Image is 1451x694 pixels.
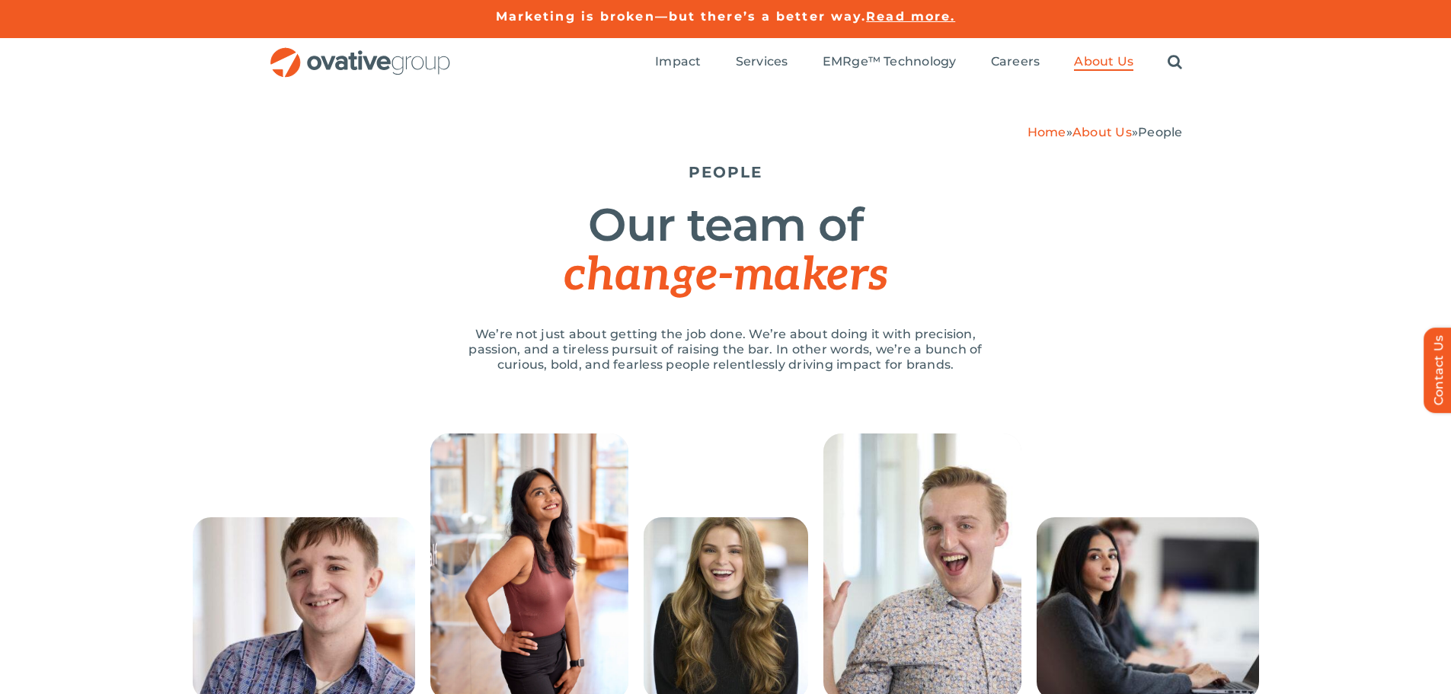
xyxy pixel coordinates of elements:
a: OG_Full_horizontal_RGB [269,46,452,60]
span: Services [736,54,788,69]
span: People [1138,125,1182,139]
a: Search [1168,54,1182,71]
span: About Us [1074,54,1133,69]
a: About Us [1074,54,1133,71]
span: Impact [655,54,701,69]
p: We’re not just about getting the job done. We’re about doing it with precision, passion, and a ti... [452,327,1000,373]
a: Marketing is broken—but there’s a better way. [496,9,867,24]
a: About Us [1072,125,1132,139]
a: Impact [655,54,701,71]
span: EMRge™ Technology [823,54,957,69]
span: » » [1028,125,1183,139]
span: change-makers [564,248,887,303]
a: EMRge™ Technology [823,54,957,71]
a: Services [736,54,788,71]
nav: Menu [655,38,1182,87]
h5: PEOPLE [269,163,1183,181]
a: Home [1028,125,1066,139]
h1: Our team of [269,200,1183,300]
a: Read more. [866,9,955,24]
span: Careers [991,54,1040,69]
a: Careers [991,54,1040,71]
